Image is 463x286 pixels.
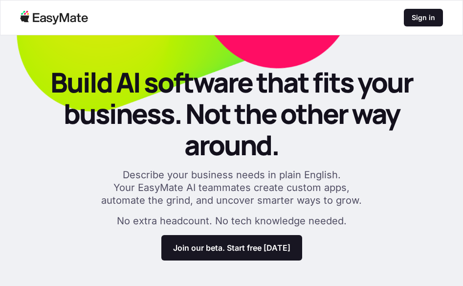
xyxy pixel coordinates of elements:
[173,243,290,253] p: Join our beta. Start free [DATE]
[117,214,347,227] p: No extra headcount. No tech knowledge needed.
[95,168,369,207] p: Describe your business needs in plain English. Your EasyMate AI teammates create custom apps, aut...
[161,235,302,261] a: Join our beta. Start free [DATE]
[404,9,443,26] a: Sign in
[412,13,435,23] p: Sign in
[20,67,443,161] p: Build AI software that fits your business. Not the other way around.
